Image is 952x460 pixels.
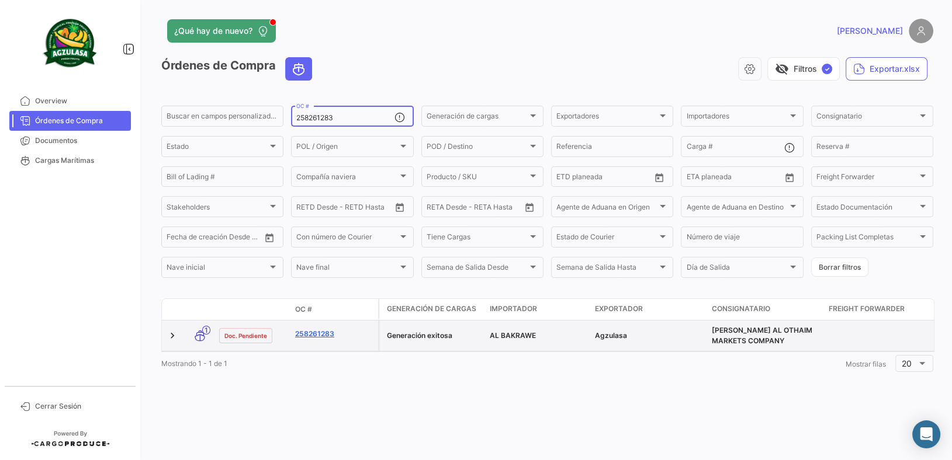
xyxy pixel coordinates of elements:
div: Abrir Intercom Messenger [912,420,940,448]
span: POD / Destino [427,144,528,152]
button: Open calendar [391,198,409,216]
span: visibility_off [775,62,789,76]
input: Desde [167,235,188,243]
span: Estado [167,144,268,152]
span: Producto / SKU [427,175,528,183]
a: Expand/Collapse Row [167,330,178,341]
datatable-header-cell: Exportador [590,299,707,320]
span: Consignatario [816,114,918,122]
span: Consignatario [712,304,770,314]
a: Overview [9,91,131,111]
span: OC # [295,304,312,315]
span: Tiene Cargas [427,235,528,243]
input: Hasta [586,175,631,183]
span: Packing List Completas [816,235,918,243]
span: Exportador [595,304,643,314]
button: Open calendar [781,169,798,186]
span: Exportadores [556,114,657,122]
span: Cargas Marítimas [35,155,126,166]
span: 20 [902,358,912,368]
span: Freight Forwarder [816,175,918,183]
datatable-header-cell: Modo de Transporte [185,305,214,314]
span: Semana de Salida Hasta [556,265,657,273]
input: Hasta [715,175,760,183]
span: Agente de Aduana en Origen [556,204,657,212]
datatable-header-cell: Freight Forwarder [824,299,941,320]
span: Generación de cargas [387,304,476,314]
input: Hasta [326,204,371,212]
a: Cargas Marítimas [9,151,131,170]
img: placeholder-user.png [909,19,933,43]
span: Cerrar Sesión [35,401,126,412]
span: Semana de Salida Desde [427,265,528,273]
a: Órdenes de Compra [9,111,131,131]
button: Ocean [286,58,311,80]
span: Estado de Courier [556,235,657,243]
span: Mostrar filas [846,360,886,368]
button: Open calendar [521,198,538,216]
span: Freight Forwarder [829,304,905,314]
datatable-header-cell: Consignatario [707,299,824,320]
span: Estado Documentación [816,204,918,212]
input: Desde [686,175,707,183]
span: [PERSON_NAME] [837,25,903,37]
h3: Órdenes de Compra [161,57,316,81]
span: 1 [202,326,210,334]
a: 258261283 [295,329,373,339]
span: AL BAKRAWE [490,331,536,340]
span: POL / Origen [296,144,397,152]
span: Nave inicial [167,265,268,273]
button: Borrar filtros [811,257,868,277]
button: Open calendar [261,229,278,246]
input: Desde [556,175,577,183]
input: Hasta [456,204,501,212]
button: visibility_offFiltros✓ [767,57,840,81]
button: Exportar.xlsx [846,57,927,81]
button: ¿Qué hay de nuevo? [167,19,276,43]
span: Agzulasa [595,331,627,340]
span: Nave final [296,265,397,273]
datatable-header-cell: Importador [485,299,590,320]
span: Importador [490,304,537,314]
datatable-header-cell: Generación de cargas [380,299,485,320]
input: Desde [296,204,317,212]
input: Hasta [196,235,241,243]
span: Compañía naviera [296,175,397,183]
span: Generación de cargas [427,114,528,122]
span: ✓ [822,64,832,74]
datatable-header-cell: Estado Doc. [214,305,290,314]
span: Stakeholders [167,204,268,212]
datatable-header-cell: OC # [290,299,378,319]
a: Documentos [9,131,131,151]
span: Día de Salida [686,265,787,273]
span: Doc. Pendiente [224,331,267,340]
span: ABDULLAH AL OTHAIM MARKETS COMPANY [712,326,812,345]
div: Generación exitosa [387,330,480,341]
span: Importadores [686,114,787,122]
img: agzulasa-logo.png [41,14,99,72]
input: Desde [427,204,448,212]
span: Overview [35,96,126,106]
span: Agente de Aduana en Destino [686,204,787,212]
span: Documentos [35,135,126,146]
span: Órdenes de Compra [35,116,126,126]
span: Con número de Courier [296,235,397,243]
span: ¿Qué hay de nuevo? [174,25,252,37]
button: Open calendar [650,169,668,186]
span: Mostrando 1 - 1 de 1 [161,359,227,368]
